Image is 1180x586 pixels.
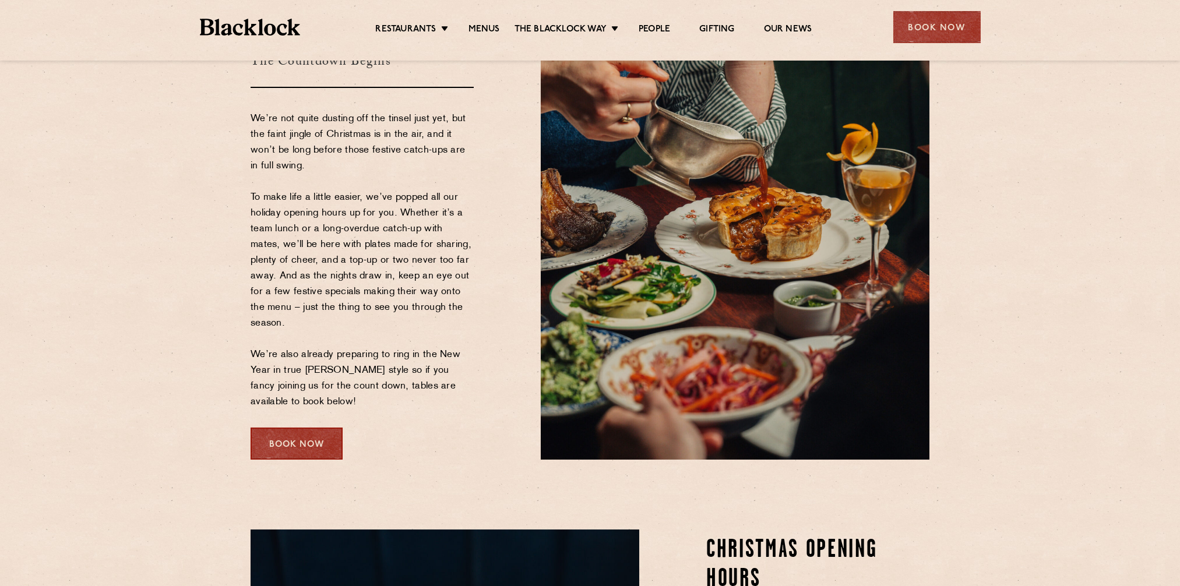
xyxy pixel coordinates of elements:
[699,24,734,37] a: Gifting
[251,111,474,410] p: We’re not quite dusting off the tinsel just yet, but the faint jingle of Christmas is in the air,...
[469,24,500,37] a: Menus
[764,24,812,37] a: Our News
[515,24,607,37] a: The Blacklock Way
[251,428,343,460] div: Book Now
[893,11,981,43] div: Book Now
[639,24,670,37] a: People
[251,35,474,88] h3: The Countdown Begins
[376,24,436,37] a: Restaurants
[200,19,301,36] img: BL_Textured_Logo-footer-cropped.svg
